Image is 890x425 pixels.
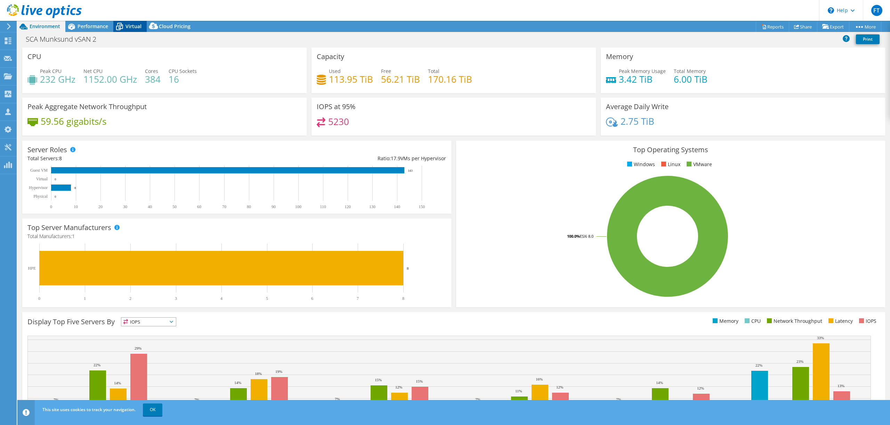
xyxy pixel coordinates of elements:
text: 7% [54,398,59,402]
div: Ratio: VMs per Hypervisor [237,155,446,162]
li: Latency [827,317,853,325]
text: 70 [222,204,226,209]
span: This site uses cookies to track your navigation. [42,407,136,412]
text: 22% [755,363,762,367]
text: 5 [266,296,268,301]
text: 14% [656,381,663,385]
text: 4 [220,296,222,301]
span: FT [871,5,882,16]
span: Total [428,68,439,74]
text: 30 [123,204,127,209]
text: 8 [407,266,409,270]
text: 33% [817,336,824,340]
span: Free [381,68,391,74]
span: IOPS [121,318,176,326]
text: 6% [678,399,683,403]
text: 140 [394,204,400,209]
li: Linux [660,161,680,168]
text: 80 [247,204,251,209]
h4: 56.21 TiB [381,75,420,83]
li: Memory [711,317,738,325]
text: 120 [345,204,351,209]
li: Network Throughput [765,317,822,325]
text: 14% [114,381,121,385]
a: Export [817,21,849,32]
text: 29% [135,346,141,350]
svg: \n [828,7,834,14]
h1: SCA Munksund vSAN 2 [23,35,107,43]
text: 110 [320,204,326,209]
span: 17.9 [391,155,400,162]
h3: CPU [27,53,41,60]
h4: 59.56 gigabits/s [41,117,106,125]
text: HPE [28,266,36,271]
h4: Total Manufacturers: [27,232,446,240]
span: Environment [30,23,60,30]
text: 143 [408,169,413,172]
text: 23% [796,359,803,363]
h3: Average Daily Write [606,103,669,111]
span: Virtual [126,23,141,30]
text: Virtual [36,177,48,181]
text: 0 [55,195,56,198]
span: Net CPU [83,68,103,74]
span: Peak CPU [40,68,62,74]
span: Cores [145,68,158,74]
text: 10 [74,204,78,209]
text: 2 [129,296,131,301]
text: 7 [357,296,359,301]
a: More [849,21,881,32]
text: 8 [402,296,404,301]
span: 1 [72,233,75,239]
text: 130 [369,204,375,209]
text: 7% [335,397,340,401]
text: 7% [616,397,621,401]
a: Print [856,34,880,44]
span: 8 [59,155,62,162]
h4: 5230 [328,118,349,125]
h4: 6.00 TiB [674,75,707,83]
a: Share [789,21,817,32]
text: 20 [98,204,103,209]
text: 11% [515,389,522,393]
li: Windows [625,161,655,168]
text: 22% [94,363,100,367]
span: Cloud Pricing [159,23,191,30]
h3: Server Roles [27,146,67,154]
h4: 170.16 TiB [428,75,472,83]
text: 0 [55,178,56,181]
text: 14% [234,381,241,385]
span: Total Memory [674,68,706,74]
h4: 16 [169,75,197,83]
h3: Capacity [317,53,344,60]
text: 12% [395,385,402,389]
h4: 2.75 TiB [621,117,654,125]
text: 15% [416,379,423,383]
text: 13% [838,384,844,388]
text: 150 [419,204,425,209]
text: 19% [275,369,282,374]
text: 1 [84,296,86,301]
text: 0 [38,296,40,301]
h4: 232 GHz [40,75,75,83]
a: OK [143,403,162,416]
text: 50 [172,204,177,209]
h3: IOPS at 95% [317,103,356,111]
li: IOPS [857,317,876,325]
h4: 1152.00 GHz [83,75,137,83]
text: 12% [556,385,563,389]
text: Guest VM [30,168,48,173]
h3: Top Server Manufacturers [27,224,111,231]
tspan: 100.0% [567,234,580,239]
h3: Memory [606,53,633,60]
text: 90 [272,204,276,209]
span: Peak Memory Usage [619,68,666,74]
text: 16% [536,377,543,381]
text: Physical [33,194,48,199]
text: 8 [74,186,76,190]
text: 60 [197,204,201,209]
text: 7% [475,397,480,401]
li: CPU [743,317,761,325]
span: Performance [78,23,108,30]
text: 3 [175,296,177,301]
